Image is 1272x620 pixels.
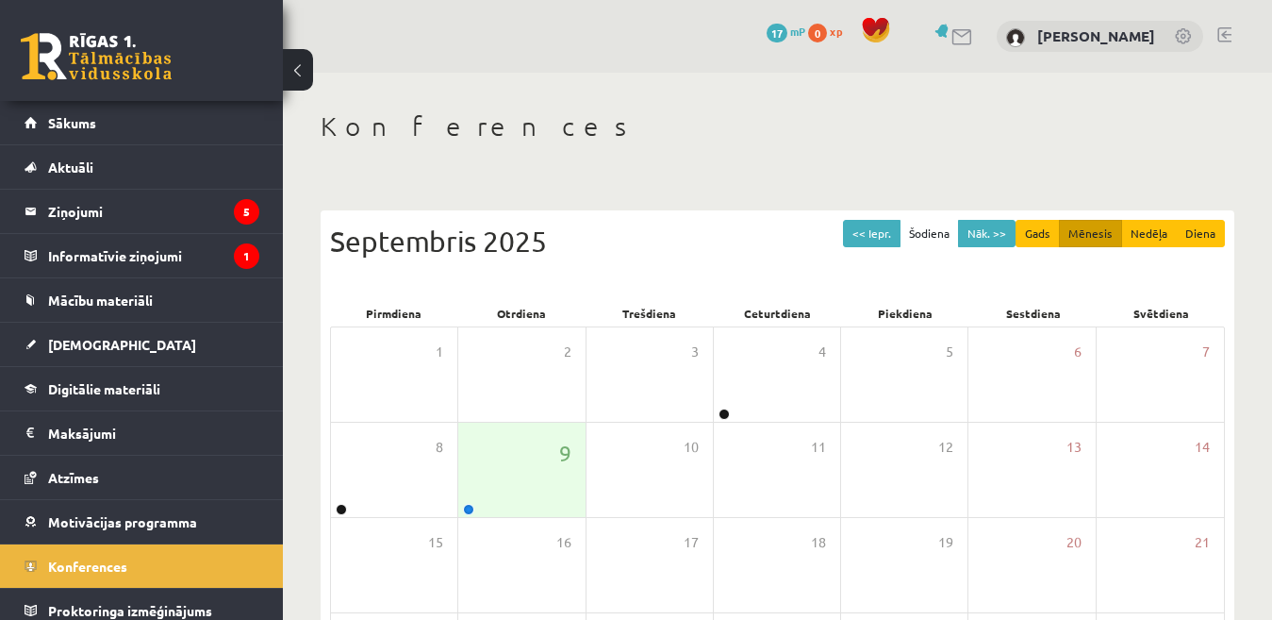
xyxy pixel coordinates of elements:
button: Šodiena [900,220,959,247]
a: Maksājumi [25,411,259,455]
div: Sestdiena [969,300,1098,327]
a: Ziņojumi5 [25,190,259,233]
div: Otrdiena [458,300,586,327]
legend: Informatīvie ziņojumi [48,234,259,277]
span: xp [830,24,842,39]
span: 15 [428,532,443,553]
a: Aktuāli [25,145,259,189]
span: 4 [818,342,826,362]
span: Sākums [48,114,96,131]
span: Konferences [48,558,127,575]
span: 5 [946,342,953,362]
span: 2 [564,342,571,362]
a: 17 mP [767,24,805,39]
h1: Konferences [321,110,1234,142]
a: [PERSON_NAME] [1037,26,1155,45]
span: 0 [808,24,827,42]
span: 9 [559,437,571,469]
span: mP [790,24,805,39]
a: Mācību materiāli [25,278,259,322]
button: << Iepr. [843,220,900,247]
a: Sākums [25,101,259,144]
div: Trešdiena [586,300,714,327]
button: Gads [1016,220,1060,247]
a: Digitālie materiāli [25,367,259,411]
button: Mēnesis [1059,220,1122,247]
span: 12 [938,437,953,458]
span: 13 [1066,437,1082,458]
a: [DEMOGRAPHIC_DATA] [25,323,259,366]
a: 0 xp [808,24,851,39]
div: Svētdiena [1097,300,1225,327]
a: Rīgas 1. Tālmācības vidusskola [21,33,172,80]
span: 18 [811,532,826,553]
legend: Maksājumi [48,411,259,455]
legend: Ziņojumi [48,190,259,233]
span: 10 [684,437,699,458]
a: Konferences [25,545,259,588]
div: Ceturtdiena [714,300,842,327]
div: Pirmdiena [330,300,458,327]
span: Atzīmes [48,469,99,486]
span: 1 [436,342,443,362]
button: Diena [1176,220,1225,247]
span: 7 [1202,342,1210,362]
div: Septembris 2025 [330,220,1225,262]
span: 14 [1195,437,1210,458]
span: 3 [691,342,699,362]
span: 11 [811,437,826,458]
span: 17 [684,532,699,553]
a: Informatīvie ziņojumi1 [25,234,259,277]
span: 16 [556,532,571,553]
span: [DEMOGRAPHIC_DATA] [48,336,196,353]
span: Mācību materiāli [48,292,153,309]
img: Edgars Kleinbergs [1006,28,1025,47]
i: 5 [234,199,259,225]
div: Piekdiena [841,300,969,327]
span: Proktoringa izmēģinājums [48,602,212,619]
span: 17 [767,24,787,42]
i: 1 [234,243,259,269]
button: Nedēļa [1121,220,1177,247]
span: 20 [1066,532,1082,553]
span: Motivācijas programma [48,513,197,530]
span: 19 [938,532,953,553]
button: Nāk. >> [958,220,1016,247]
a: Atzīmes [25,456,259,499]
a: Motivācijas programma [25,500,259,544]
span: 8 [436,437,443,458]
span: 6 [1074,342,1082,362]
span: 21 [1195,532,1210,553]
span: Aktuāli [48,159,93,176]
span: Digitālie materiāli [48,380,160,397]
